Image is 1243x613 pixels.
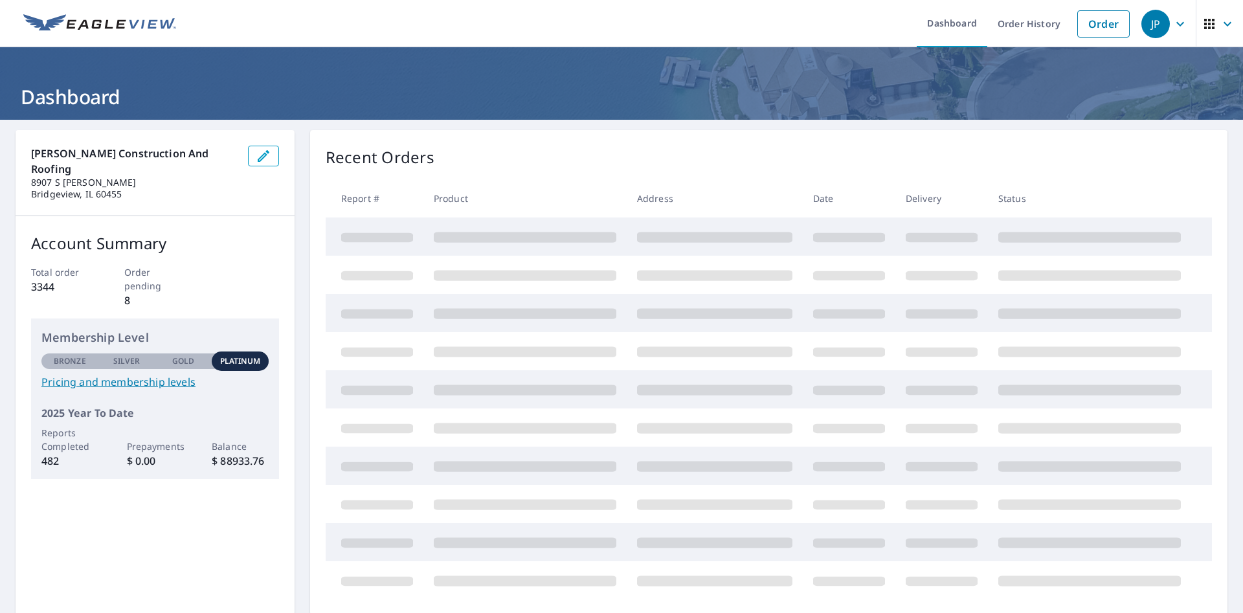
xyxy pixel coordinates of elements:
[1077,10,1130,38] a: Order
[23,14,176,34] img: EV Logo
[988,179,1191,217] th: Status
[54,355,86,367] p: Bronze
[220,355,261,367] p: Platinum
[803,179,895,217] th: Date
[127,453,184,469] p: $ 0.00
[41,405,269,421] p: 2025 Year To Date
[31,265,93,279] p: Total order
[326,146,434,169] p: Recent Orders
[41,374,269,390] a: Pricing and membership levels
[326,179,423,217] th: Report #
[41,329,269,346] p: Membership Level
[212,453,269,469] p: $ 88933.76
[1141,10,1170,38] div: JP
[627,179,803,217] th: Address
[113,355,140,367] p: Silver
[423,179,627,217] th: Product
[41,426,98,453] p: Reports Completed
[31,177,238,188] p: 8907 S [PERSON_NAME]
[31,232,279,255] p: Account Summary
[31,279,93,295] p: 3344
[127,440,184,453] p: Prepayments
[172,355,194,367] p: Gold
[31,188,238,200] p: Bridgeview, IL 60455
[31,146,238,177] p: [PERSON_NAME] Construction and Roofing
[124,265,186,293] p: Order pending
[124,293,186,308] p: 8
[41,453,98,469] p: 482
[16,84,1227,110] h1: Dashboard
[895,179,988,217] th: Delivery
[212,440,269,453] p: Balance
